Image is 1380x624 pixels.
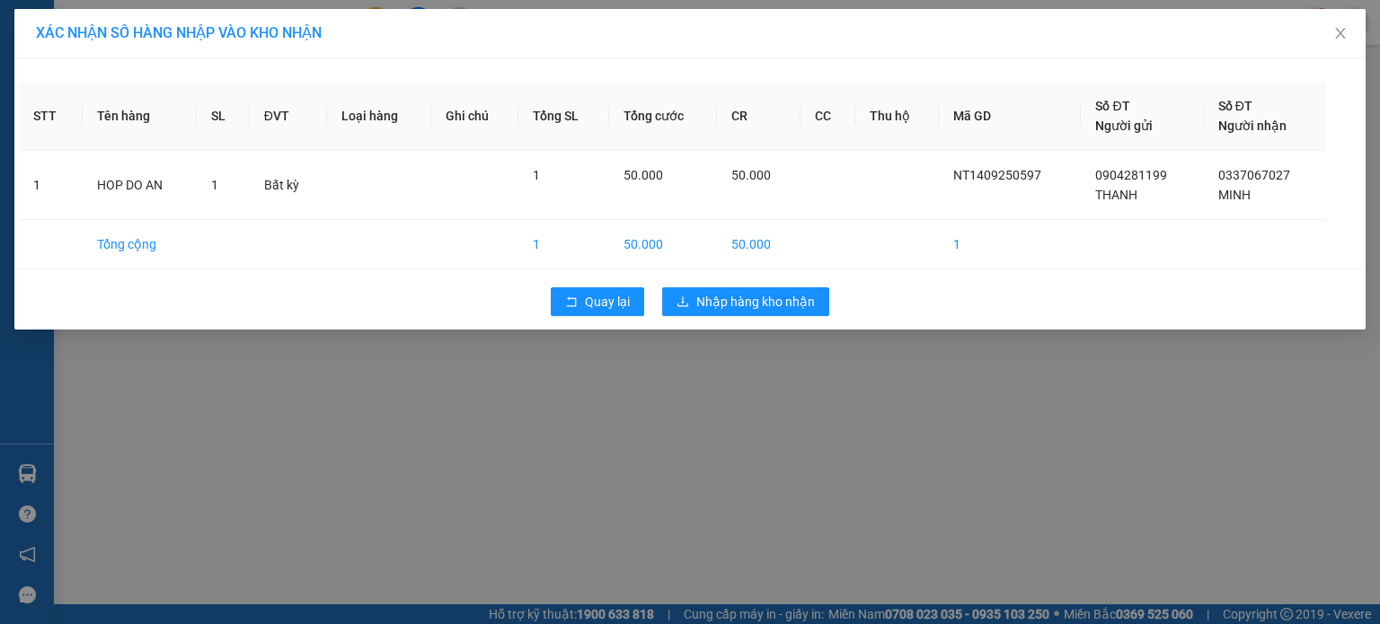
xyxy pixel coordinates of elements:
[1218,188,1251,202] span: MINH
[211,178,218,192] span: 1
[518,82,609,151] th: Tổng SL
[1095,99,1129,113] span: Số ĐT
[939,220,1081,269] td: 1
[19,151,83,220] td: 1
[717,220,800,269] td: 50.000
[565,295,578,310] span: rollback
[19,82,83,151] th: STT
[624,168,663,182] span: 50.000
[83,220,198,269] td: Tổng cộng
[662,287,829,316] button: downloadNhập hàng kho nhận
[939,82,1081,151] th: Mã GD
[585,292,630,312] span: Quay lại
[1095,188,1137,202] span: THANH
[609,220,717,269] td: 50.000
[1218,99,1252,113] span: Số ĐT
[1218,119,1287,133] span: Người nhận
[609,82,717,151] th: Tổng cước
[83,151,198,220] td: HOP DO AN
[1218,168,1290,182] span: 0337067027
[717,82,800,151] th: CR
[1095,119,1153,133] span: Người gửi
[696,292,815,312] span: Nhập hàng kho nhận
[1095,168,1167,182] span: 0904281199
[533,168,540,182] span: 1
[1333,26,1348,40] span: close
[1315,9,1366,59] button: Close
[855,82,940,151] th: Thu hộ
[36,24,322,41] span: XÁC NHẬN SỐ HÀNG NHẬP VÀO KHO NHẬN
[677,295,689,310] span: download
[518,220,609,269] td: 1
[801,82,855,151] th: CC
[551,287,644,316] button: rollbackQuay lại
[953,168,1041,182] span: NT1409250597
[83,82,198,151] th: Tên hàng
[327,82,431,151] th: Loại hàng
[250,151,327,220] td: Bất kỳ
[250,82,327,151] th: ĐVT
[197,82,249,151] th: SL
[431,82,518,151] th: Ghi chú
[731,168,771,182] span: 50.000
